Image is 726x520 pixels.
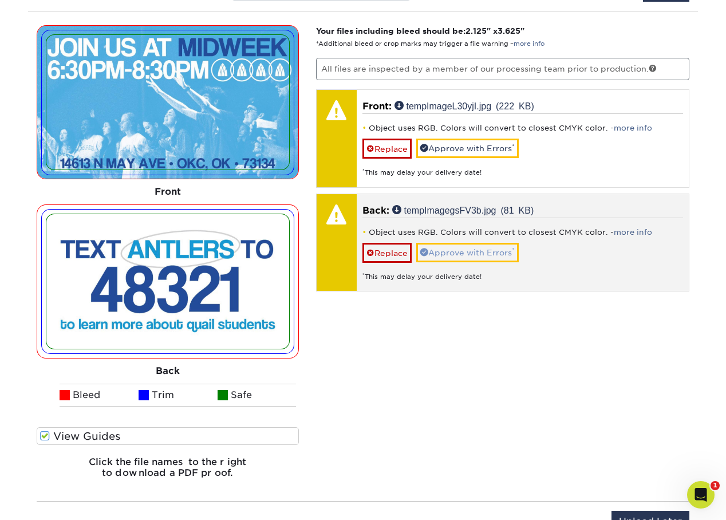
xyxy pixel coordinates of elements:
[316,26,524,36] strong: Your files including bleed should be: " x "
[514,40,544,48] a: more info
[416,139,519,158] a: Approve with Errors*
[37,359,299,384] div: Back
[362,139,412,159] a: Replace
[687,481,715,509] iframe: Intercom live chat
[465,26,487,36] span: 2.125
[37,427,299,445] label: View Guides
[362,159,684,178] div: This may delay your delivery date!
[362,205,389,216] span: Back:
[362,243,412,263] a: Replace
[3,485,97,516] iframe: Google Customer Reviews
[362,101,392,112] span: Front:
[362,123,684,133] li: Object uses RGB. Colors will convert to closest CMYK color. -
[37,456,299,487] h6: Click the file names to the right to download a PDF proof.
[394,101,534,110] a: tempImageL30yjI.jpg (222 KB)
[362,227,684,237] li: Object uses RGB. Colors will convert to closest CMYK color. -
[416,243,519,262] a: Approve with Errors*
[139,384,218,407] li: Trim
[614,228,652,237] a: more info
[711,481,720,490] span: 1
[316,58,690,80] p: All files are inspected by a member of our processing team prior to production.
[498,26,520,36] span: 3.625
[37,179,299,204] div: Front
[60,384,139,407] li: Bleed
[362,263,684,282] div: This may delay your delivery date!
[392,205,534,214] a: tempImagegsFV3b.jpg (81 KB)
[218,384,297,407] li: Safe
[614,124,652,132] a: more info
[316,40,544,48] small: *Additional bleed or crop marks may trigger a file warning –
